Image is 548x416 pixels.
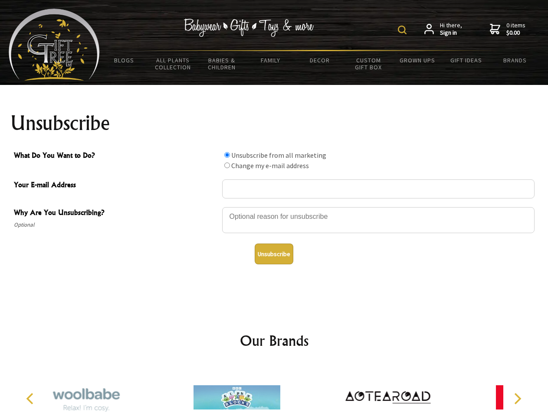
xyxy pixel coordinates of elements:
[440,29,462,37] strong: Sign in
[491,51,540,69] a: Brands
[424,22,462,37] a: Hi there,Sign in
[490,22,525,37] a: 0 items$0.00
[184,19,314,37] img: Babywear - Gifts - Toys & more
[14,220,218,230] span: Optional
[506,21,525,37] span: 0 items
[440,22,462,37] span: Hi there,
[442,51,491,69] a: Gift Ideas
[197,51,246,76] a: Babies & Children
[222,207,535,233] textarea: Why Are You Unsubscribing?
[149,51,198,76] a: All Plants Collection
[14,179,218,192] span: Your E-mail Address
[295,51,344,69] a: Decor
[231,161,309,170] label: Change my e-mail address
[224,162,230,168] input: What Do You Want to Do?
[344,51,393,76] a: Custom Gift Box
[508,389,527,408] button: Next
[10,113,538,133] h1: Unsubscribe
[17,330,531,351] h2: Our Brands
[100,51,149,69] a: BLOGS
[22,389,41,408] button: Previous
[231,151,326,159] label: Unsubscribe from all marketing
[224,152,230,158] input: What Do You Want to Do?
[506,29,525,37] strong: $0.00
[14,207,218,220] span: Why Are You Unsubscribing?
[398,26,407,34] img: product search
[14,150,218,162] span: What Do You Want to Do?
[222,179,535,198] input: Your E-mail Address
[246,51,295,69] a: Family
[255,244,293,264] button: Unsubscribe
[9,9,100,81] img: Babyware - Gifts - Toys and more...
[393,51,442,69] a: Grown Ups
